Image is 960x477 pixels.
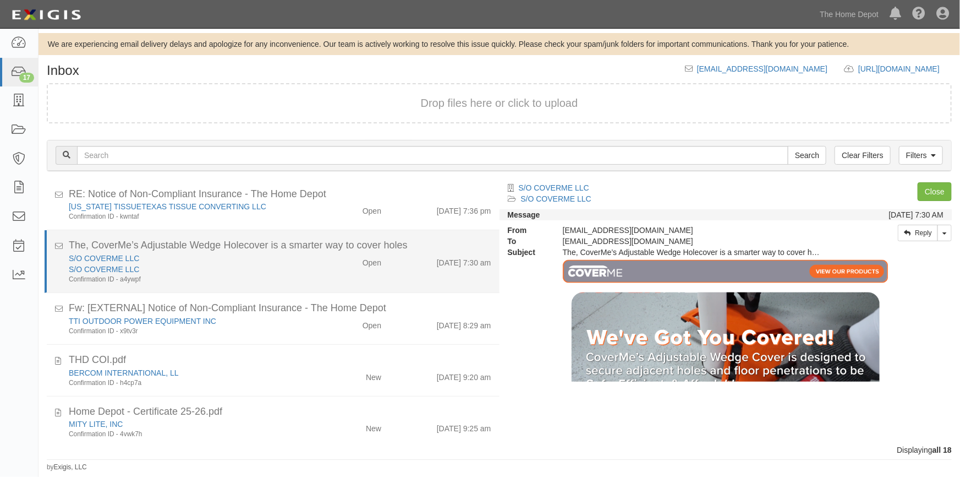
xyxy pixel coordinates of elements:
div: [DATE] 7:30 am [437,253,491,268]
a: [EMAIL_ADDRESS][DOMAIN_NAME] [697,64,827,73]
div: [DATE] 8:29 am [437,316,491,331]
a: S/O COVERME LLC [69,254,139,263]
div: agreement-hhcpvt@sbainsurance.homedepot.com [555,236,831,247]
div: [DATE] 7:36 pm [437,201,491,216]
strong: From [500,225,555,236]
div: 17 [19,73,34,83]
div: Home Depot - Certificate 25-26.pdf [69,405,491,419]
strong: Subject [500,247,555,258]
a: S/O COVERME LLC [521,194,591,203]
a: Exigis, LLC [54,463,87,471]
a: [US_STATE] TISSUETEXAS TISSUE CONVERTING LLC [69,202,266,211]
a: TTI OUTDOOR POWER EQUIPMENT INC [69,317,216,326]
a: MITY LITE, INC [69,420,123,429]
div: Displaying [39,445,960,456]
div: New [366,367,381,383]
a: BERCOM INTERNATIONAL, LL [69,368,179,377]
strong: To [500,236,555,247]
div: MITY LITE, INC [69,419,308,430]
img: COVERME BANNER [561,258,891,285]
img: logo-5460c22ac91f19d4615b14bd174203de0afe785f0fc80cf4dbbc73dc1793850b.png [8,5,84,25]
div: [DATE] 9:20 am [437,367,491,383]
img: CoverMe Newsletter Header [569,289,882,407]
div: Confirmation ID - h4cp7a [69,378,308,388]
a: Filters [899,146,943,165]
small: by [47,463,87,472]
a: [URL][DOMAIN_NAME] [858,64,952,73]
strong: Message [508,210,540,219]
div: The, CoverMe’s Adjustable Wedge Holecover is a smarter way to cover holes [555,247,831,258]
div: Fw: [EXTERNAL] Notice of Non-Compliant Insurance - The Home Depot [69,301,491,316]
div: [EMAIL_ADDRESS][DOMAIN_NAME] [555,225,831,236]
a: Close [918,182,952,201]
a: The Home Depot [814,3,884,25]
a: Reply [898,225,938,241]
div: Open [363,253,381,268]
div: RE: Notice of Non-Compliant Insurance - The Home Depot [69,187,491,202]
div: We are experiencing email delivery delays and apologize for any inconvenience. Our team is active... [39,39,960,50]
div: BERCOM INTERNATIONAL, LL [69,367,308,378]
div: Confirmation ID - 4vwk7h [69,430,308,439]
div: Open [363,201,381,216]
div: Confirmation ID - kwntaf [69,212,308,221]
div: [DATE] 7:30 AM [889,209,943,220]
h1: Inbox [47,63,79,78]
button: Drop files here or click to upload [421,95,578,111]
input: Search [77,146,788,165]
div: Open [363,316,381,331]
div: [DATE] 9:25 am [437,419,491,434]
b: all 18 [932,446,952,454]
i: Help Center - Complianz [912,8,925,21]
a: S/O COVERME LLC [519,183,589,192]
div: THD COI.pdf [69,353,491,367]
div: Confirmation ID - x9tv3r [69,327,308,336]
a: S/O COVERME LLC [69,265,139,274]
div: Confirmation ID - a4ywpf [69,275,308,284]
input: Search [788,146,826,165]
div: The, CoverMe’s Adjustable Wedge Holecover is a smarter way to cover holes [69,238,491,253]
a: Clear Filters [835,146,890,165]
div: New [366,419,381,434]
